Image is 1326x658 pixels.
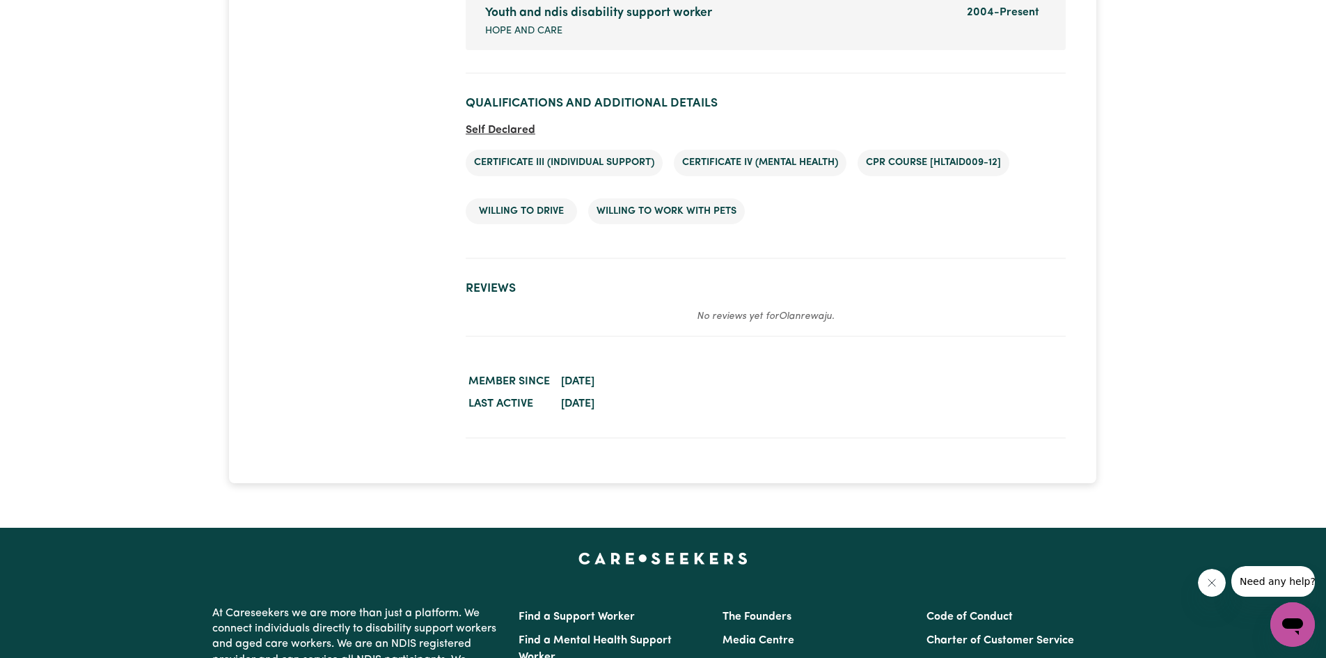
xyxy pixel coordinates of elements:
[466,150,663,176] li: Certificate III (Individual Support)
[485,24,562,39] span: Hope and care
[485,4,950,22] div: Youth and ndis disability support worker
[561,376,594,387] time: [DATE]
[967,7,1039,18] span: 2004 - Present
[466,198,577,225] li: Willing to drive
[926,611,1013,622] a: Code of Conduct
[723,611,791,622] a: The Founders
[926,635,1074,646] a: Charter of Customer Service
[723,635,794,646] a: Media Centre
[466,281,1066,296] h2: Reviews
[561,398,594,409] time: [DATE]
[1270,602,1315,647] iframe: Button to launch messaging window
[466,96,1066,111] h2: Qualifications and Additional Details
[858,150,1009,176] li: CPR Course [HLTAID009-12]
[519,611,635,622] a: Find a Support Worker
[8,10,84,21] span: Need any help?
[674,150,846,176] li: Certificate IV (Mental Health)
[588,198,745,225] li: Willing to work with pets
[1198,569,1226,597] iframe: Close message
[466,393,553,415] dt: Last active
[466,125,535,136] span: Self Declared
[578,553,748,564] a: Careseekers home page
[466,370,553,393] dt: Member since
[697,311,835,322] em: No reviews yet for Olanrewaju .
[1231,566,1315,597] iframe: Message from company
